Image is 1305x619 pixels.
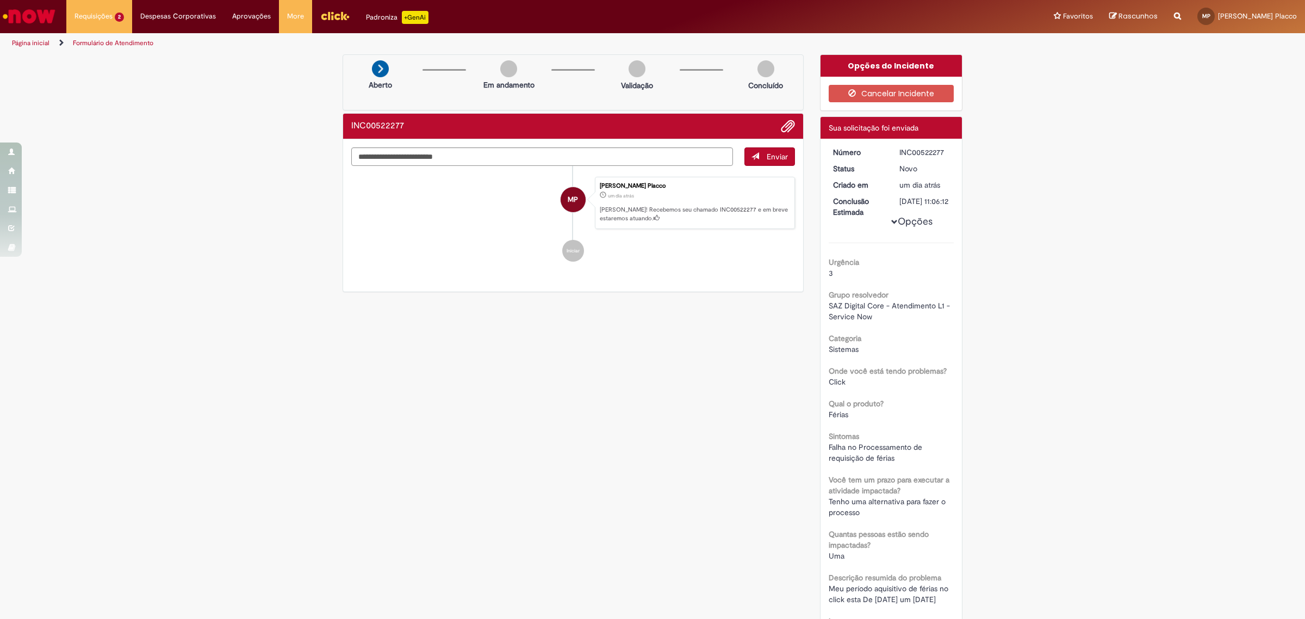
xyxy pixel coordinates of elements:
p: Em andamento [483,79,535,90]
span: Sistemas [829,344,859,354]
dt: Conclusão Estimada [825,196,892,218]
b: Quantas pessoas estão sendo impactadas? [829,529,929,550]
ul: Trilhas de página [8,33,862,53]
b: Sintomas [829,431,859,441]
p: Validação [621,80,653,91]
p: Concluído [748,80,783,91]
a: Página inicial [12,39,49,47]
button: Adicionar anexos [781,119,795,133]
b: Urgência [829,257,859,267]
span: MP [568,187,578,213]
div: [PERSON_NAME] Placco [600,183,789,189]
ul: Histórico de tíquete [351,166,795,273]
div: Novo [899,163,950,174]
span: More [287,11,304,22]
h2: INC00522277 Histórico de tíquete [351,121,404,131]
b: Grupo resolvedor [829,290,888,300]
p: Aberto [369,79,392,90]
b: Onde você está tendo problemas? [829,366,947,376]
span: Enviar [767,152,788,162]
span: SAZ Digital Core - Atendimento L1 - Service Now [829,301,952,321]
p: +GenAi [402,11,428,24]
div: Matheus Moris Placco [561,187,586,212]
span: Meu período aquisitivo de férias no click esta De [DATE] um [DATE] [829,584,950,604]
span: Aprovações [232,11,271,22]
span: Férias [829,410,848,419]
img: img-circle-grey.png [757,60,774,77]
b: Qual o produto? [829,399,884,408]
span: MP [1202,13,1210,20]
div: Padroniza [366,11,428,24]
div: 26/08/2025 09:06:12 [899,179,950,190]
span: Click [829,377,846,387]
img: img-circle-grey.png [500,60,517,77]
span: Favoritos [1063,11,1093,22]
time: 26/08/2025 09:06:12 [608,193,634,199]
span: Falha no Processamento de requisição de férias [829,442,924,463]
button: Enviar [744,147,795,166]
dt: Número [825,147,892,158]
li: Matheus Moris Placco [351,177,795,229]
img: arrow-next.png [372,60,389,77]
dt: Status [825,163,892,174]
span: Despesas Corporativas [140,11,216,22]
div: Opções do Incidente [821,55,962,77]
dt: Criado em [825,179,892,190]
textarea: Digite sua mensagem aqui... [351,147,733,166]
img: click_logo_yellow_360x200.png [320,8,350,24]
button: Cancelar Incidente [829,85,954,102]
span: [PERSON_NAME] Placco [1218,11,1297,21]
a: Rascunhos [1109,11,1158,22]
span: 3 [829,268,833,278]
b: Categoria [829,333,861,343]
img: ServiceNow [1,5,57,27]
b: Descrição resumida do problema [829,573,941,583]
span: Requisições [74,11,113,22]
span: um dia atrás [899,180,940,190]
span: Tenho uma alternativa para fazer o processo [829,497,948,517]
p: [PERSON_NAME]! Recebemos seu chamado INC00522277 e em breve estaremos atuando. [600,206,789,222]
img: img-circle-grey.png [629,60,645,77]
div: INC00522277 [899,147,950,158]
span: um dia atrás [608,193,634,199]
time: 26/08/2025 09:06:12 [899,180,940,190]
a: Formulário de Atendimento [73,39,153,47]
b: Você tem um prazo para executar a atividade impactada? [829,475,949,496]
span: 2 [115,13,124,22]
span: Sua solicitação foi enviada [829,123,918,133]
span: Uma [829,551,844,561]
div: [DATE] 11:06:12 [899,196,950,207]
span: Rascunhos [1118,11,1158,21]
